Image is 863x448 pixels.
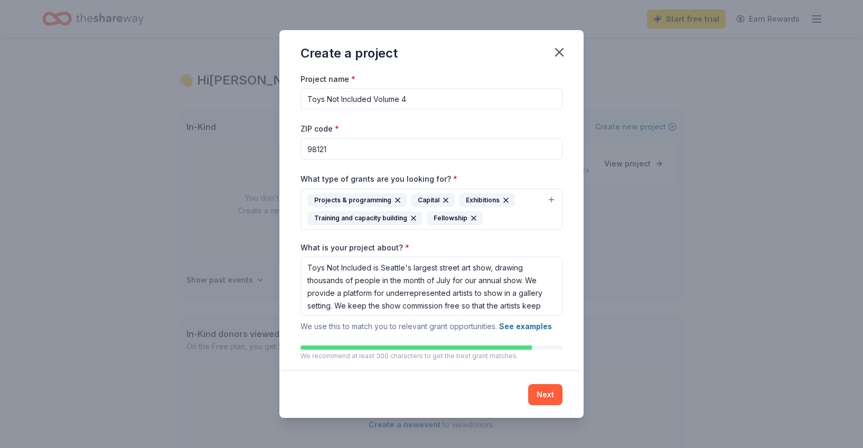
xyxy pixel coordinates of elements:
label: What type of grants are you looking for? [301,174,457,184]
input: 12345 (U.S. only) [301,138,562,160]
div: Projects & programming [307,193,407,207]
button: Projects & programmingCapitalExhibitionsTraining and capacity buildingFellowship [301,189,562,230]
label: What is your project about? [301,242,409,253]
button: See examples [499,320,552,333]
div: Create a project [301,45,398,62]
label: ZIP code [301,124,339,134]
textarea: Toys Not Included is Seattle's largest street art show, drawing thousands of people in the month ... [301,257,562,316]
input: After school program [301,88,562,109]
label: Project name [301,74,355,85]
div: Training and capacity building [307,211,423,225]
div: Capital [411,193,455,207]
span: We use this to match you to relevant grant opportunities. [301,322,552,331]
div: Fellowship [427,211,483,225]
p: We recommend at least 300 characters to get the best grant matches. [301,352,562,360]
div: Exhibitions [459,193,515,207]
button: Next [528,384,562,405]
